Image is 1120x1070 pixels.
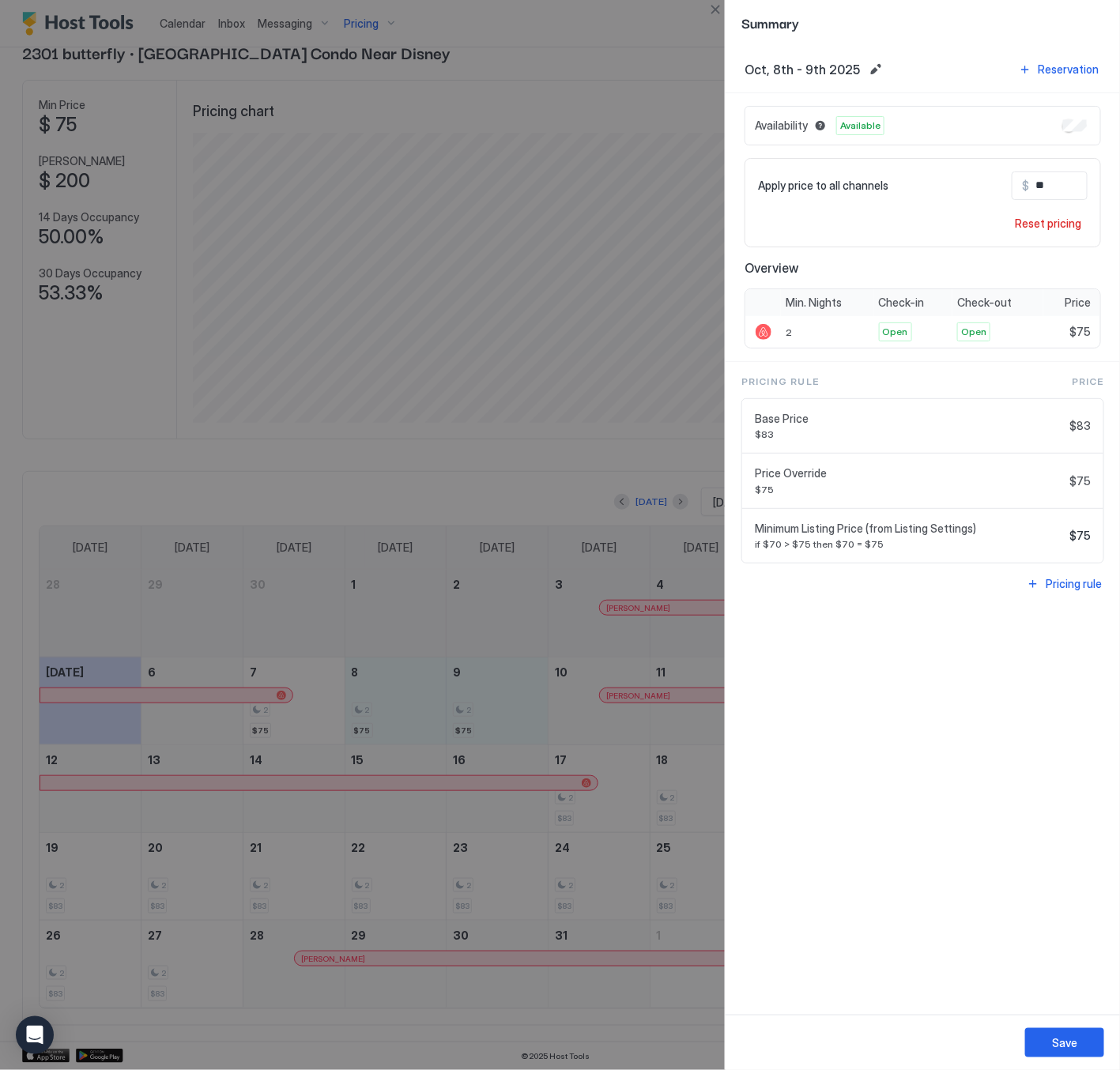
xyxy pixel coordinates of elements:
button: Save [1025,1028,1104,1057]
span: Check-out [957,296,1012,310]
span: Overview [745,260,1101,276]
span: Open [961,325,986,339]
span: Check-in [879,296,925,310]
span: Price Override [755,466,1063,480]
span: $83 [1069,419,1091,433]
div: Reservation [1038,61,1099,77]
span: $75 [755,484,1063,495]
button: Edit date range [866,60,885,79]
span: Apply price to all channels [758,179,888,193]
span: $83 [755,428,1063,440]
div: Reset pricing [1015,215,1081,232]
span: $75 [1069,325,1091,339]
span: Summary [741,13,1104,32]
span: Minimum Listing Price (from Listing Settings) [755,522,1063,536]
span: Pricing Rule [741,375,819,389]
button: Reservation [1016,58,1101,80]
button: Reset pricing [1009,213,1088,234]
span: Base Price [755,412,1063,426]
button: Blocked dates override all pricing rules and remain unavailable until manually unblocked [811,116,830,135]
div: Pricing rule [1046,575,1102,592]
span: Price [1072,375,1104,389]
span: $75 [1069,529,1091,543]
div: Save [1052,1034,1077,1051]
span: Open [883,325,908,339]
button: Pricing rule [1024,573,1104,594]
span: 2 [786,326,792,338]
span: Available [840,119,881,133]
span: Min. Nights [786,296,842,310]
span: Price [1065,296,1091,310]
span: $75 [1069,474,1091,488]
span: Availability [755,119,808,133]
span: $ [1022,179,1029,193]
span: if $70 > $75 then $70 = $75 [755,538,1063,550]
span: Oct, 8th - 9th 2025 [745,62,860,77]
div: Open Intercom Messenger [16,1016,54,1054]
